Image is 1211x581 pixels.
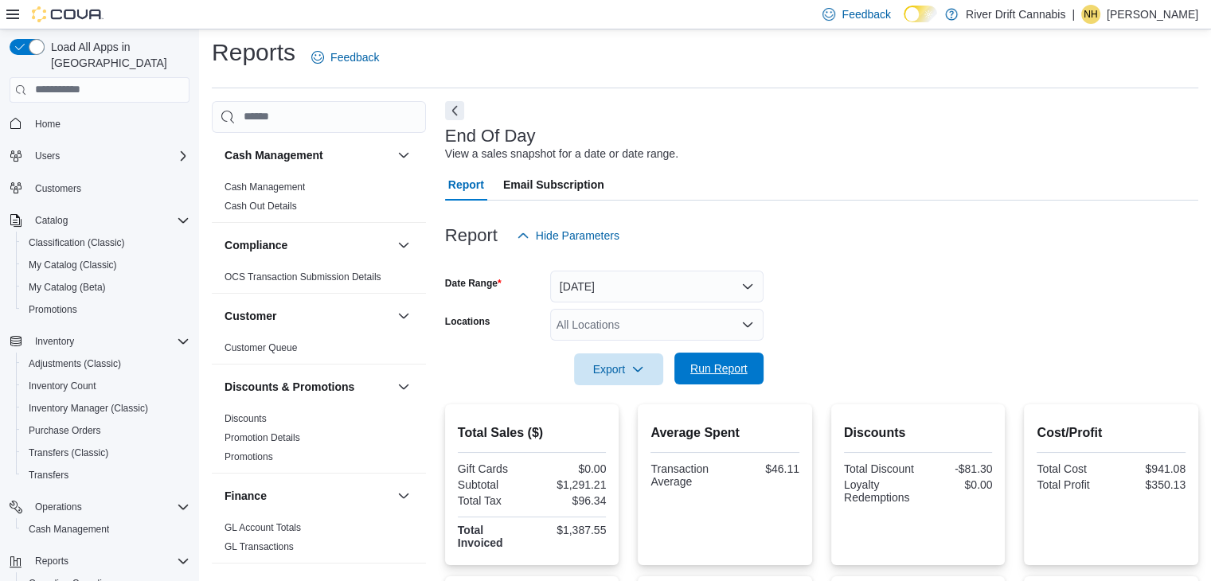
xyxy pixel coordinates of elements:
[29,281,106,294] span: My Catalog (Beta)
[29,211,74,230] button: Catalog
[842,6,890,22] span: Feedback
[22,376,103,396] a: Inventory Count
[29,552,75,571] button: Reports
[458,478,529,491] div: Subtotal
[584,353,654,385] span: Export
[305,41,385,73] a: Feedback
[225,488,267,504] h3: Finance
[32,6,104,22] img: Cova
[330,49,379,65] span: Feedback
[22,300,84,319] a: Promotions
[35,501,82,513] span: Operations
[225,147,391,163] button: Cash Management
[458,494,529,507] div: Total Tax
[16,518,196,540] button: Cash Management
[729,462,799,475] div: $46.11
[535,478,606,491] div: $1,291.21
[3,112,196,135] button: Home
[22,443,115,462] a: Transfers (Classic)
[22,421,107,440] a: Purchase Orders
[29,179,88,198] a: Customers
[225,451,273,462] a: Promotions
[225,379,391,395] button: Discounts & Promotions
[212,409,426,473] div: Discounts & Promotions
[29,332,80,351] button: Inventory
[212,338,426,364] div: Customer
[22,520,115,539] a: Cash Management
[225,181,305,193] span: Cash Management
[35,182,81,195] span: Customers
[1115,478,1186,491] div: $350.13
[1081,5,1100,24] div: Nicole Hurley
[650,423,799,443] h2: Average Spent
[225,201,297,212] a: Cash Out Details
[550,271,764,302] button: [DATE]
[22,354,127,373] a: Adjustments (Classic)
[22,399,154,418] a: Inventory Manager (Classic)
[29,380,96,392] span: Inventory Count
[35,150,60,162] span: Users
[225,308,391,324] button: Customer
[22,278,112,297] a: My Catalog (Beta)
[225,237,391,253] button: Compliance
[16,419,196,442] button: Purchase Orders
[394,377,413,396] button: Discounts & Promotions
[225,413,267,424] a: Discounts
[16,353,196,375] button: Adjustments (Classic)
[29,236,125,249] span: Classification (Classic)
[29,497,189,517] span: Operations
[29,446,108,459] span: Transfers (Classic)
[29,497,88,517] button: Operations
[22,466,75,485] a: Transfers
[1072,5,1075,24] p: |
[16,464,196,486] button: Transfers
[394,486,413,505] button: Finance
[674,353,764,384] button: Run Report
[29,146,189,166] span: Users
[29,211,189,230] span: Catalog
[225,342,297,353] a: Customer Queue
[35,555,68,567] span: Reports
[844,423,993,443] h2: Discounts
[225,488,391,504] button: Finance
[394,236,413,255] button: Compliance
[225,271,381,283] a: OCS Transaction Submission Details
[458,462,529,475] div: Gift Cards
[212,267,426,293] div: Compliance
[29,469,68,482] span: Transfers
[22,466,189,485] span: Transfers
[29,303,77,316] span: Promotions
[29,357,121,370] span: Adjustments (Classic)
[1115,462,1186,475] div: $941.08
[16,298,196,321] button: Promotions
[394,146,413,165] button: Cash Management
[921,462,992,475] div: -$81.30
[650,462,721,488] div: Transaction Average
[22,255,189,275] span: My Catalog (Classic)
[212,37,295,68] h1: Reports
[458,524,503,549] strong: Total Invoiced
[225,521,301,534] span: GL Account Totals
[212,518,426,563] div: Finance
[844,478,915,504] div: Loyalty Redemptions
[29,523,109,536] span: Cash Management
[445,101,464,120] button: Next
[29,402,148,415] span: Inventory Manager (Classic)
[225,541,294,552] a: GL Transactions
[3,330,196,353] button: Inventory
[445,146,678,162] div: View a sales snapshot for a date or date range.
[35,118,61,131] span: Home
[29,332,189,351] span: Inventory
[574,353,663,385] button: Export
[22,233,189,252] span: Classification (Classic)
[22,376,189,396] span: Inventory Count
[45,39,189,71] span: Load All Apps in [GEOGRAPHIC_DATA]
[22,399,189,418] span: Inventory Manager (Classic)
[445,127,536,146] h3: End Of Day
[22,421,189,440] span: Purchase Orders
[966,5,1065,24] p: River Drift Cannabis
[1084,5,1097,24] span: NH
